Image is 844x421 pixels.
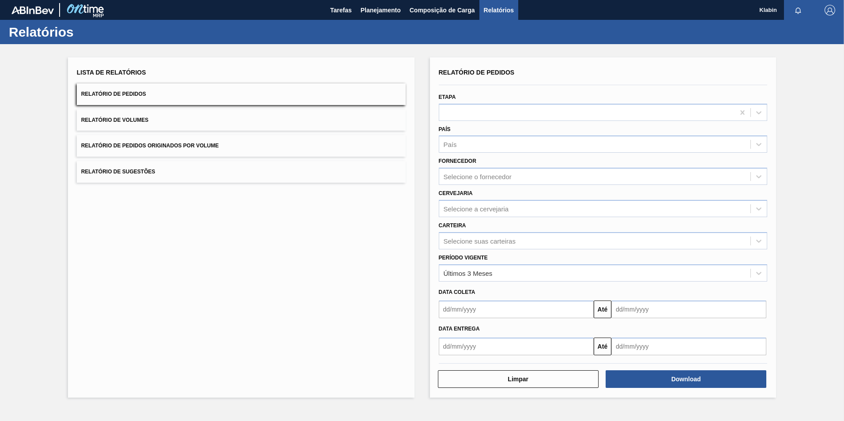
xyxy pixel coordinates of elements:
[439,222,466,229] label: Carteira
[484,5,514,15] span: Relatórios
[611,301,766,318] input: dd/mm/yyyy
[594,301,611,318] button: Até
[410,5,475,15] span: Composição de Carga
[444,237,516,244] div: Selecione suas carteiras
[594,338,611,355] button: Até
[825,5,835,15] img: Logout
[439,94,456,100] label: Etapa
[444,205,509,212] div: Selecione a cervejaria
[439,326,480,332] span: Data entrega
[361,5,401,15] span: Planejamento
[611,338,766,355] input: dd/mm/yyyy
[438,370,599,388] button: Limpar
[439,158,476,164] label: Fornecedor
[9,27,166,37] h1: Relatórios
[439,190,473,196] label: Cervejaria
[77,109,406,131] button: Relatório de Volumes
[77,135,406,157] button: Relatório de Pedidos Originados por Volume
[81,91,146,97] span: Relatório de Pedidos
[11,6,54,14] img: TNhmsLtSVTkK8tSr43FrP2fwEKptu5GPRR3wAAAABJRU5ErkJggg==
[439,338,594,355] input: dd/mm/yyyy
[439,301,594,318] input: dd/mm/yyyy
[77,69,146,76] span: Lista de Relatórios
[444,141,457,148] div: País
[439,69,515,76] span: Relatório de Pedidos
[784,4,812,16] button: Notificações
[439,255,488,261] label: Período Vigente
[77,83,406,105] button: Relatório de Pedidos
[81,169,155,175] span: Relatório de Sugestões
[439,126,451,132] label: País
[330,5,352,15] span: Tarefas
[439,289,475,295] span: Data coleta
[77,161,406,183] button: Relatório de Sugestões
[606,370,766,388] button: Download
[81,143,219,149] span: Relatório de Pedidos Originados por Volume
[444,173,512,180] div: Selecione o fornecedor
[444,269,493,277] div: Últimos 3 Meses
[81,117,148,123] span: Relatório de Volumes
